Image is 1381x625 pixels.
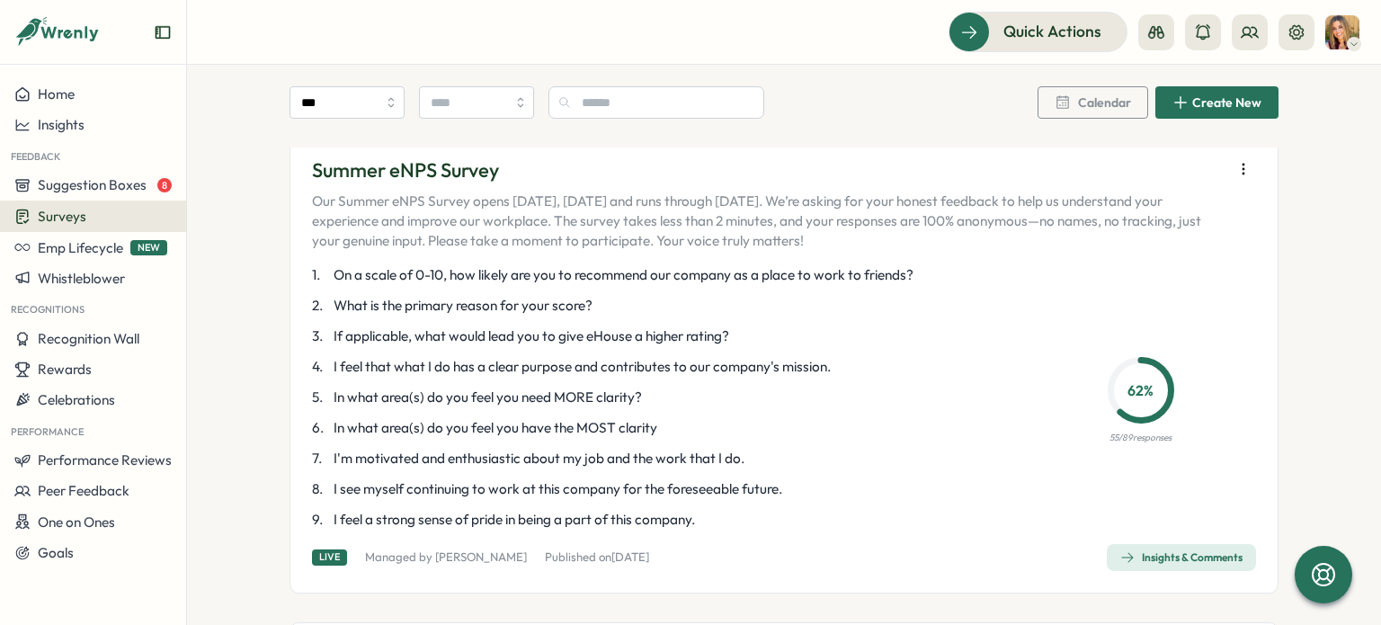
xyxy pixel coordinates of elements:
span: Calendar [1078,96,1131,109]
span: One on Ones [38,513,115,531]
span: Quick Actions [1003,20,1101,43]
div: Live [312,549,347,565]
span: 2 . [312,296,330,316]
span: Insights [38,116,85,133]
span: Goals [38,544,74,561]
span: Peer Feedback [38,482,129,499]
span: In what area(s) do you feel you need MORE clarity? [334,388,642,407]
span: Create New [1192,96,1261,109]
span: 8 . [312,479,330,499]
img: Tarin O'Neill [1325,15,1359,49]
span: 3 . [312,326,330,346]
span: I feel that what I do has a clear purpose and contributes to our company's mission. [334,357,831,377]
span: 1 . [312,265,330,285]
span: Celebrations [38,391,115,408]
span: In what area(s) do you feel you have the MOST clarity [334,418,657,438]
span: 5 . [312,388,330,407]
span: 9 . [312,510,330,530]
p: 62 % [1113,379,1169,402]
span: 8 [157,178,172,192]
button: Insights & Comments [1107,544,1256,571]
button: Create New [1155,86,1279,119]
button: Expand sidebar [154,23,172,41]
button: Quick Actions [949,12,1127,51]
span: NEW [130,240,167,255]
span: Rewards [38,361,92,378]
span: I see myself continuing to work at this company for the foreseeable future. [334,479,782,499]
span: [DATE] [611,549,649,564]
p: Published on [545,549,649,566]
p: Our Summer eNPS Survey opens [DATE], [DATE] and runs through [DATE]. We’re asking for your honest... [312,192,1224,251]
p: Managed by [365,549,527,566]
button: Calendar [1038,86,1148,119]
span: Suggestion Boxes [38,176,147,193]
span: If applicable, what would lead you to give eHouse a higher rating? [334,326,729,346]
span: What is the primary reason for your score? [334,296,592,316]
span: Home [38,85,75,103]
span: Surveys [38,208,86,225]
span: Emp Lifecycle [38,239,123,256]
a: [PERSON_NAME] [435,549,527,564]
span: 7 . [312,449,330,469]
span: I'm motivated and enthusiastic about my job and the work that I do. [334,449,744,469]
span: I feel a strong sense of pride in being a part of this company. [334,510,695,530]
span: Recognition Wall [38,330,139,347]
p: 55 / 89 responses [1109,431,1172,445]
span: 4 . [312,357,330,377]
span: Whistleblower [38,270,125,287]
span: On a scale of 0-10, how likely are you to recommend our company as a place to work to friends? [334,265,913,285]
span: 6 . [312,418,330,438]
div: Insights & Comments [1120,550,1243,565]
p: Summer eNPS Survey [312,156,1224,184]
span: Performance Reviews [38,451,172,469]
